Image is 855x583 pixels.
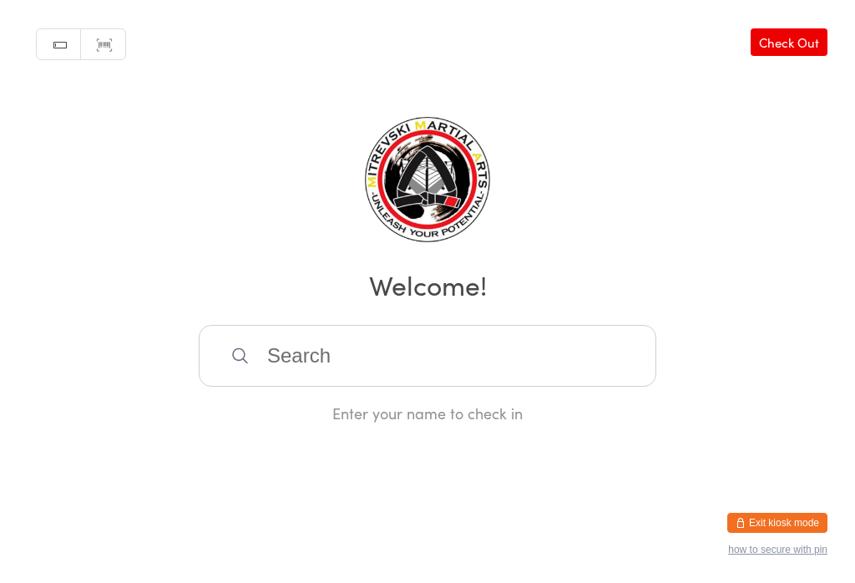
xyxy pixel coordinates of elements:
button: Exit kiosk mode [727,513,827,533]
h2: Welcome! [17,266,838,303]
div: Enter your name to check in [199,403,656,423]
button: how to secure with pin [728,544,827,555]
img: MITREVSKI MARTIAL ARTS [365,117,490,242]
a: Check Out [751,28,827,56]
input: Search [199,325,656,387]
